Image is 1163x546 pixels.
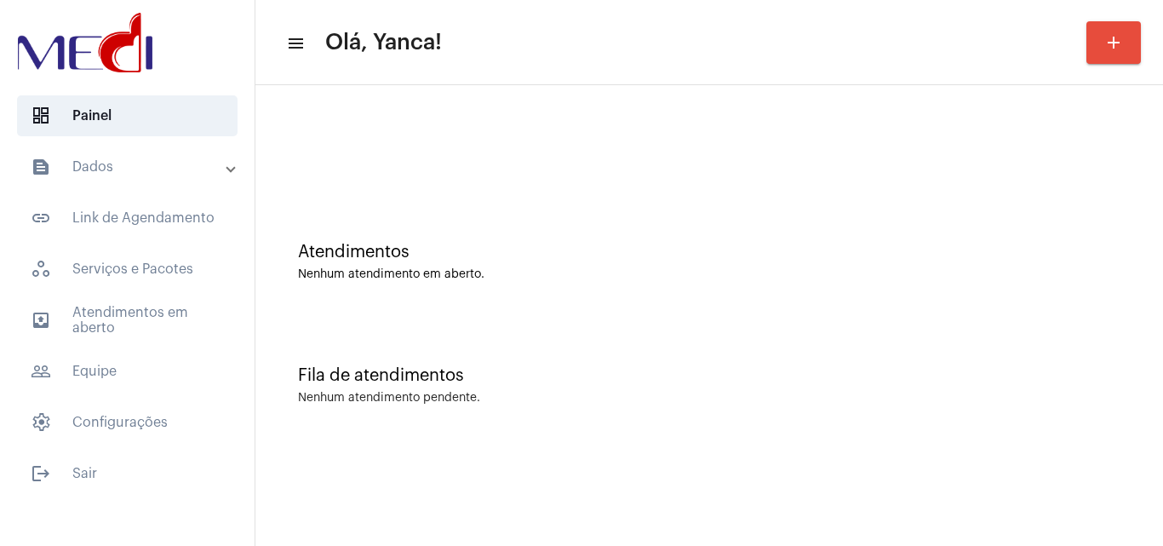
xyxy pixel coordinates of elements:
[17,249,238,290] span: Serviços e Pacotes
[31,157,51,177] mat-icon: sidenav icon
[31,361,51,382] mat-icon: sidenav icon
[298,366,1120,385] div: Fila de atendimentos
[286,33,303,54] mat-icon: sidenav icon
[31,157,227,177] mat-panel-title: Dados
[17,95,238,136] span: Painel
[17,402,238,443] span: Configurações
[31,463,51,484] mat-icon: sidenav icon
[31,259,51,279] span: sidenav icon
[31,208,51,228] mat-icon: sidenav icon
[31,106,51,126] span: sidenav icon
[325,29,442,56] span: Olá, Yanca!
[17,300,238,341] span: Atendimentos em aberto
[298,392,480,405] div: Nenhum atendimento pendente.
[17,198,238,239] span: Link de Agendamento
[31,412,51,433] span: sidenav icon
[17,351,238,392] span: Equipe
[298,243,1120,262] div: Atendimentos
[298,268,1120,281] div: Nenhum atendimento em aberto.
[14,9,157,77] img: d3a1b5fa-500b-b90f-5a1c-719c20e9830b.png
[17,453,238,494] span: Sair
[31,310,51,330] mat-icon: sidenav icon
[1103,32,1124,53] mat-icon: add
[10,147,255,187] mat-expansion-panel-header: sidenav iconDados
